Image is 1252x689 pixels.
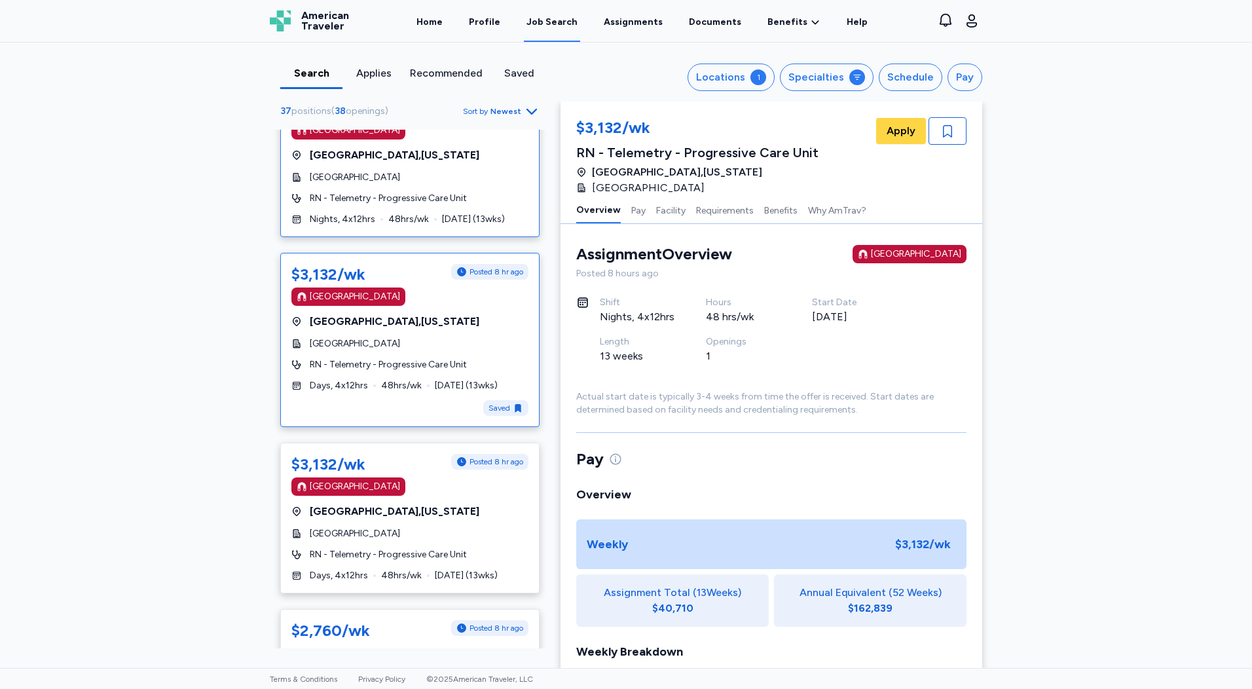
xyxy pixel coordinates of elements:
[767,16,820,29] a: Benefits
[876,118,926,144] button: Apply
[488,403,510,413] span: Saved
[576,117,819,141] div: $3,132/wk
[310,314,479,329] span: [GEOGRAPHIC_DATA] , [US_STATE]
[310,480,400,493] div: [GEOGRAPHIC_DATA]
[656,196,686,223] button: Facility
[600,335,674,348] div: Length
[310,548,467,561] span: RN - Telemetry - Progressive Care Unit
[706,296,781,309] div: Hours
[301,10,349,31] span: American Traveler
[335,105,346,117] span: 38
[631,196,646,223] button: Pay
[812,296,887,309] div: Start Date
[310,192,467,205] span: RN - Telemetry - Progressive Care Unit
[576,449,604,470] span: Pay
[576,642,967,661] div: Weekly Breakdown
[767,16,807,29] span: Benefits
[388,213,429,226] span: 48 hrs/wk
[280,105,291,117] span: 37
[280,105,394,118] div: ( )
[310,124,400,137] div: [GEOGRAPHIC_DATA]
[442,213,505,226] span: [DATE] ( 13 wks)
[576,196,621,223] button: Overview
[652,601,693,616] div: $40,710
[800,585,886,601] span: Annual Equivalent
[291,105,331,117] span: positions
[310,171,400,184] span: [GEOGRAPHIC_DATA]
[310,504,479,519] span: [GEOGRAPHIC_DATA] , [US_STATE]
[410,65,483,81] div: Recommended
[764,196,798,223] button: Benefits
[750,69,766,85] div: 1
[310,147,479,163] span: [GEOGRAPHIC_DATA] , [US_STATE]
[600,348,674,364] div: 13 weeks
[463,103,540,119] button: Sort byNewest
[600,296,674,309] div: Shift
[576,485,967,504] div: Overview
[435,569,498,582] span: [DATE] ( 13 wks)
[587,535,628,553] div: Weekly
[469,456,523,467] span: Posted 8 hr ago
[291,454,365,475] div: $3,132/wk
[310,569,368,582] span: Days, 4x12hrs
[604,585,690,601] span: Assignment Total
[310,213,375,226] span: Nights, 4x12hrs
[358,675,405,684] a: Privacy Policy
[706,335,781,348] div: Openings
[592,180,705,196] span: [GEOGRAPHIC_DATA]
[490,106,521,117] span: Newest
[808,196,866,223] button: Why AmTrav?
[890,530,956,559] div: $3,132 /wk
[576,143,819,162] div: RN - Telemetry - Progressive Care Unit
[381,379,422,392] span: 48 hrs/wk
[812,309,887,325] div: [DATE]
[469,267,523,277] span: Posted 8 hr ago
[696,69,745,85] div: Locations
[310,379,368,392] span: Days, 4x12hrs
[889,585,942,601] span: (52 Weeks)
[291,264,365,285] div: $3,132/wk
[346,105,385,117] span: openings
[706,309,781,325] div: 48 hrs/wk
[688,64,775,91] button: Locations1
[948,64,982,91] button: Pay
[693,585,741,601] span: ( 13 Weeks)
[524,1,580,42] a: Job Search
[310,290,400,303] div: [GEOGRAPHIC_DATA]
[600,309,674,325] div: Nights, 4x12hrs
[291,620,370,641] div: $2,760/wk
[871,248,961,261] div: [GEOGRAPHIC_DATA]
[887,123,915,139] span: Apply
[887,69,934,85] div: Schedule
[310,527,400,540] span: [GEOGRAPHIC_DATA]
[788,69,844,85] div: Specialties
[435,379,498,392] span: [DATE] ( 13 wks)
[348,65,399,81] div: Applies
[285,65,337,81] div: Search
[270,10,291,31] img: Logo
[270,675,337,684] a: Terms & Conditions
[956,69,974,85] div: Pay
[848,601,893,616] div: $162,839
[310,358,467,371] span: RN - Telemetry - Progressive Care Unit
[426,675,533,684] span: © 2025 American Traveler, LLC
[469,623,523,633] span: Posted 8 hr ago
[381,569,422,582] span: 48 hrs/wk
[879,64,942,91] button: Schedule
[780,64,874,91] button: Specialties
[493,65,545,81] div: Saved
[310,337,400,350] span: [GEOGRAPHIC_DATA]
[463,106,488,117] span: Sort by
[576,390,967,417] div: Actual start date is typically 3-4 weeks from time the offer is received. Start dates are determi...
[706,348,781,364] div: 1
[576,267,967,280] div: Posted 8 hours ago
[576,244,732,265] div: Assignment Overview
[526,16,578,29] div: Job Search
[696,196,754,223] button: Requirements
[592,164,762,180] span: [GEOGRAPHIC_DATA] , [US_STATE]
